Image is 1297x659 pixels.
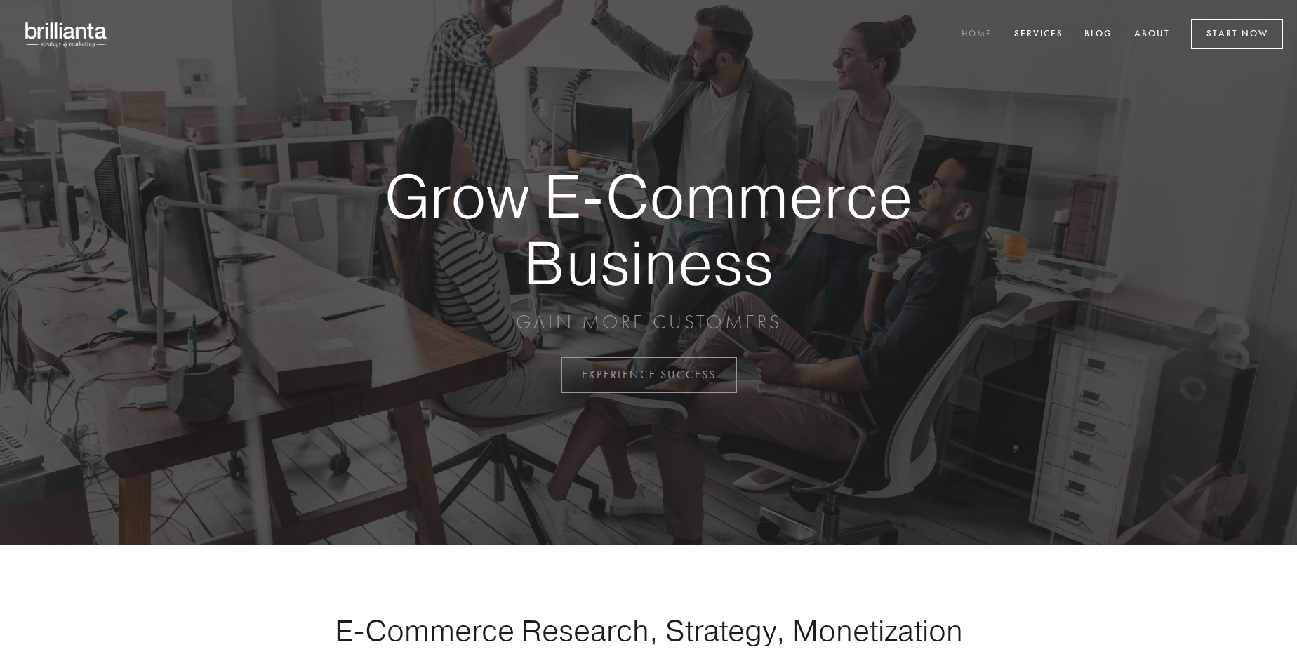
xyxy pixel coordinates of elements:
img: brillianta - research, strategy, marketing [14,14,119,55]
p: GAIN MORE CUSTOMERS [335,309,962,335]
a: About [1125,23,1179,46]
a: EXPERIENCE SUCCESS [561,357,737,393]
h1: E-Commerce Research, Strategy, Monetization [291,613,1006,648]
a: Home [952,23,1002,46]
a: Services [1005,23,1072,46]
a: Blog [1075,23,1122,46]
strong: Grow E-Commerce Business [335,163,962,295]
a: Start Now [1191,19,1283,49]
